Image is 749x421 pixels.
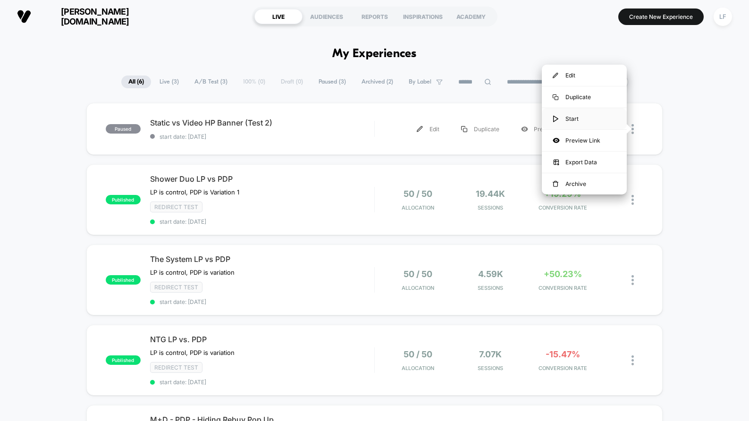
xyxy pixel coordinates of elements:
[150,218,374,225] span: start date: [DATE]
[409,78,431,85] span: By Label
[150,298,374,305] span: start date: [DATE]
[404,269,432,279] span: 50 / 50
[417,126,423,132] img: menu
[303,9,351,24] div: AUDIENCES
[542,173,627,194] div: Archive
[150,202,202,212] span: Redirect Test
[38,7,151,26] span: [PERSON_NAME][DOMAIN_NAME]
[402,365,434,371] span: Allocation
[106,355,141,365] span: published
[542,152,627,173] div: Export Data
[402,204,434,211] span: Allocation
[150,379,374,386] span: start date: [DATE]
[553,181,558,187] img: menu
[406,118,450,140] div: Edit
[631,355,634,365] img: close
[311,76,353,88] span: Paused ( 3 )
[402,285,434,291] span: Allocation
[150,349,235,356] span: LP is control, PDP is variation
[544,269,582,279] span: +50.23%
[150,269,235,276] span: LP is control, PDP is variation
[150,335,374,344] span: NTG LP vs. PDP
[152,76,186,88] span: Live ( 3 )
[631,195,634,205] img: close
[404,349,432,359] span: 50 / 50
[546,349,580,359] span: -15.47%
[150,254,374,264] span: The System LP vs PDP
[456,285,524,291] span: Sessions
[150,188,239,196] span: LP is control, PDP is Variation 1
[150,282,202,293] span: Redirect Test
[447,9,495,24] div: ACADEMY
[510,118,567,140] div: Preview
[351,9,399,24] div: REPORTS
[631,275,634,285] img: close
[553,116,558,122] img: menu
[529,285,597,291] span: CONVERSION RATE
[150,362,202,373] span: Redirect Test
[450,118,510,140] div: Duplicate
[121,76,151,88] span: All ( 6 )
[478,269,503,279] span: 4.59k
[542,108,627,129] div: Start
[553,94,558,100] img: menu
[404,189,432,199] span: 50 / 50
[529,365,597,371] span: CONVERSION RATE
[399,9,447,24] div: INSPIRATIONS
[542,130,627,151] div: Preview Link
[106,275,141,285] span: published
[476,189,505,199] span: 19.44k
[106,124,141,134] span: paused
[354,76,400,88] span: Archived ( 2 )
[711,7,735,26] button: LF
[618,8,704,25] button: Create New Experience
[106,195,141,204] span: published
[631,124,634,134] img: close
[456,365,524,371] span: Sessions
[150,174,374,184] span: Shower Duo LP vs PDP
[542,86,627,108] div: Duplicate
[14,6,154,27] button: [PERSON_NAME][DOMAIN_NAME]
[150,133,374,140] span: start date: [DATE]
[332,47,417,61] h1: My Experiences
[150,118,374,127] span: Static vs Video HP Banner (Test 2)
[714,8,732,26] div: LF
[17,9,31,24] img: Visually logo
[553,73,558,78] img: menu
[479,349,502,359] span: 7.07k
[529,204,597,211] span: CONVERSION RATE
[542,65,627,86] div: Edit
[461,126,467,132] img: menu
[187,76,235,88] span: A/B Test ( 3 )
[456,204,524,211] span: Sessions
[254,9,303,24] div: LIVE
